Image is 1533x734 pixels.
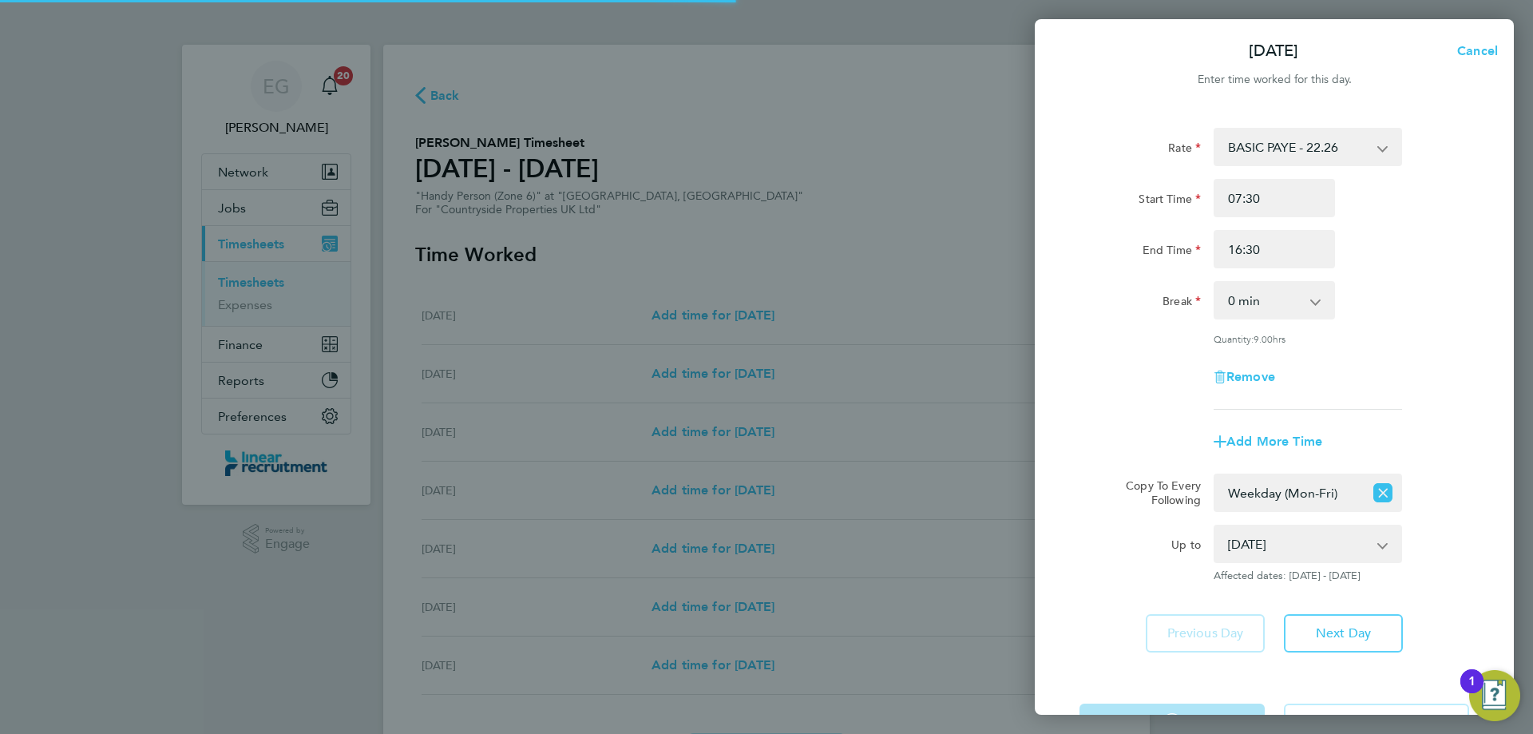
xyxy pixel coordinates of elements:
span: Remove [1226,369,1275,384]
button: Cancel [1432,35,1514,67]
p: [DATE] [1249,40,1298,62]
button: Add More Time [1214,435,1322,448]
div: 1 [1468,681,1476,702]
button: Next Day [1284,614,1403,653]
input: E.g. 18:00 [1214,230,1335,268]
span: 9.00 [1254,332,1273,345]
button: Open Resource Center, 1 new notification [1469,670,1520,721]
div: Enter time worked for this day. [1035,70,1514,89]
label: Break [1163,294,1201,313]
input: E.g. 08:00 [1214,179,1335,217]
label: End Time [1143,243,1201,262]
button: Reset selection [1373,475,1392,510]
span: Add More Time [1226,434,1322,449]
button: Remove [1214,371,1275,383]
span: Cancel [1452,43,1498,58]
label: Rate [1168,141,1201,160]
div: Quantity: hrs [1214,332,1402,345]
label: Up to [1171,538,1201,557]
label: Start Time [1139,192,1201,211]
span: Next Day [1316,625,1371,641]
span: Affected dates: [DATE] - [DATE] [1214,569,1402,582]
label: Copy To Every Following [1113,478,1201,507]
